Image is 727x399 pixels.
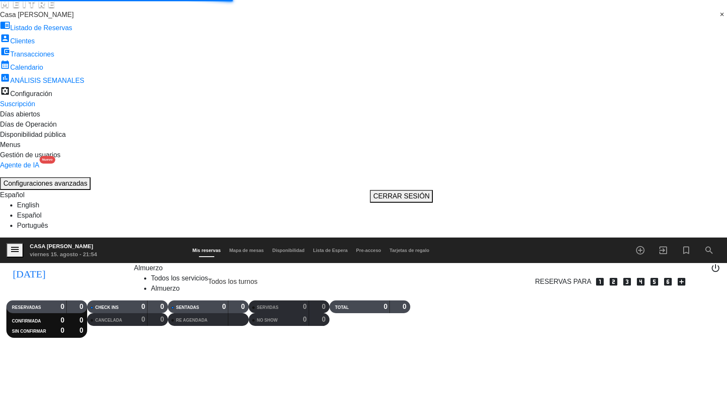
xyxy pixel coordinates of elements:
span: Clear all [720,10,727,20]
span: CHECK INS [95,305,119,310]
strong: 0 [141,303,145,310]
i: filter_list [334,314,344,325]
i: looks_one [595,277,605,287]
strong: 0 [322,316,327,323]
i: looks_3 [622,277,632,287]
span: Tarjetas de regalo [385,248,433,253]
span: Reservas para [535,277,592,287]
i: looks_5 [649,277,659,287]
a: English [17,201,39,209]
span: SIN CONFIRMAR [12,329,46,334]
i: power_settings_new [710,263,721,273]
span: RESERVADAS [12,305,41,310]
span: Almuerzo [134,264,163,272]
a: Todos los servicios [151,274,208,282]
strong: 0 [241,303,247,310]
a: Português [17,222,48,229]
strong: 0 [303,303,307,310]
i: [DATE] [6,263,52,282]
div: Casa [PERSON_NAME] [30,242,97,251]
div: viernes 15. agosto - 21:54 [30,250,97,259]
i: looks_4 [636,277,646,287]
span: SERVIDAS [257,305,278,310]
strong: 0 [222,303,226,310]
strong: 0 [303,316,307,323]
strong: 0 [403,303,408,310]
strong: 0 [383,303,387,310]
span: NO SHOW [257,318,278,323]
button: CERRAR SESIÓN [370,190,433,203]
span: pending_actions [264,277,275,287]
span: Disponibilidad [268,248,309,253]
i: arrow_drop_down [122,267,132,277]
i: add_circle_outline [635,245,645,255]
span: print [697,266,707,277]
strong: 0 [160,316,166,323]
i: search [704,245,714,255]
span: CANCELADA [95,318,122,323]
strong: 0 [160,303,166,310]
strong: 0 [322,303,327,310]
span: Pre-acceso [352,248,386,253]
div: LOG OUT [710,263,721,300]
strong: 0 [141,316,145,323]
strong: 0 [60,317,64,324]
span: CONFIRMADA [12,319,41,323]
i: turned_in_not [681,245,691,255]
span: SENTADAS [176,305,199,310]
a: Español [17,212,42,219]
strong: 0 [80,327,85,334]
strong: 0 [60,303,64,310]
strong: 0 [80,317,85,324]
input: Filtrar por nombre... [344,315,410,324]
i: exit_to_app [658,245,668,255]
span: Lista de Espera [309,248,352,253]
i: looks_two [608,277,619,287]
strong: 0 [80,303,85,310]
button: menu [6,243,23,258]
span: Mis reservas [188,248,225,253]
span: RE AGENDADA [176,318,207,323]
i: add_box [676,277,687,287]
div: Nuevo [40,156,55,164]
a: Almuerzo [151,285,180,292]
i: menu [10,244,20,255]
span: Mapa de mesas [225,248,268,253]
strong: 0 [60,327,64,334]
i: looks_6 [663,277,673,287]
span: TOTAL [335,305,349,310]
